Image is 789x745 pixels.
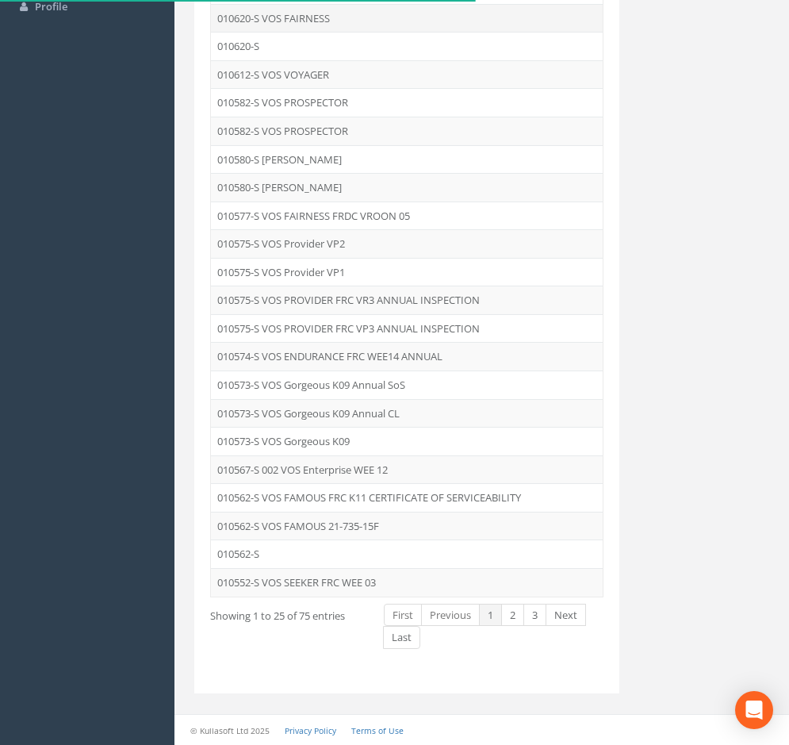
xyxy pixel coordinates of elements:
a: 2 [501,604,524,627]
a: Privacy Policy [285,725,336,736]
div: Open Intercom Messenger [735,691,773,729]
a: Terms of Use [351,725,404,736]
div: Showing 1 to 25 of 75 entries [210,602,360,624]
td: 010573-S VOS Gorgeous K09 Annual CL [211,399,603,428]
a: 3 [523,604,546,627]
td: 010575-S VOS Provider VP1 [211,258,603,286]
td: 010577-S VOS FAIRNESS FRDC VROON 05 [211,202,603,230]
a: 1 [479,604,502,627]
a: First [384,604,422,627]
td: 010562-S VOS FAMOUS 21-735-15F [211,512,603,540]
td: 010562-S VOS FAMOUS FRC K11 CERTIFICATE OF SERVICEABILITY [211,483,603,512]
td: 010582-S VOS PROSPECTOR [211,88,603,117]
td: 010552-S VOS SEEKER FRC WEE 03 [211,568,603,597]
small: © Kullasoft Ltd 2025 [190,725,270,736]
td: 010573-S VOS Gorgeous K09 [211,427,603,455]
a: Next [546,604,586,627]
td: 010567-S 002 VOS Enterprise WEE 12 [211,455,603,484]
td: 010582-S VOS PROSPECTOR [211,117,603,145]
td: 010580-S [PERSON_NAME] [211,145,603,174]
td: 010620-S VOS FAIRNESS [211,4,603,33]
td: 010573-S VOS Gorgeous K09 Annual SoS [211,371,603,399]
td: 010580-S [PERSON_NAME] [211,173,603,202]
td: 010574-S VOS ENDURANCE FRC WEE14 ANNUAL [211,342,603,371]
td: 010562-S [211,540,603,568]
td: 010575-S VOS PROVIDER FRC VR3 ANNUAL INSPECTION [211,286,603,314]
td: 010612-S VOS VOYAGER [211,60,603,89]
td: 010575-S VOS PROVIDER FRC VP3 ANNUAL INSPECTION [211,314,603,343]
a: Previous [421,604,480,627]
a: Last [383,626,420,649]
td: 010620-S [211,32,603,60]
td: 010575-S VOS Provider VP2 [211,229,603,258]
